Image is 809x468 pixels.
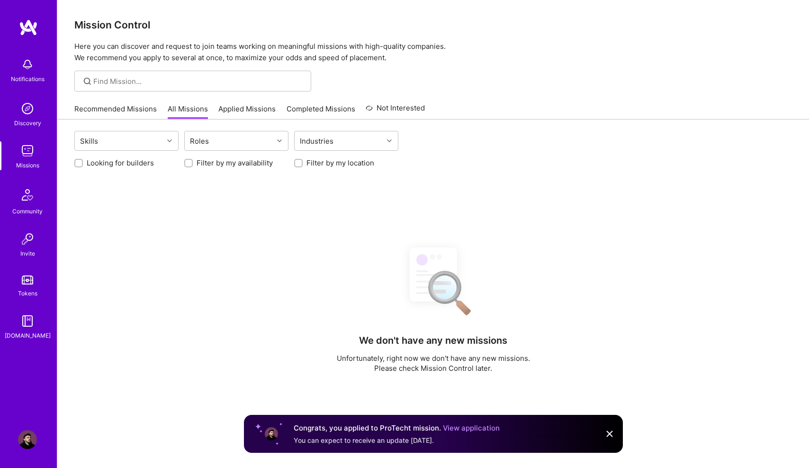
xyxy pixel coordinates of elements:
label: Filter by my location [306,158,374,168]
div: You can expect to receive an update [DATE]. [294,436,500,445]
div: Missions [16,160,39,170]
a: View application [443,423,500,432]
div: Roles [188,134,211,148]
label: Looking for builders [87,158,154,168]
label: Filter by my availability [197,158,273,168]
img: teamwork [18,141,37,160]
h4: We don't have any new missions [359,335,507,346]
div: Discovery [14,118,41,128]
a: Applied Missions [218,104,276,119]
i: icon Chevron [387,138,392,143]
div: Industries [297,134,336,148]
h3: Mission Control [74,19,792,31]
a: Not Interested [366,102,425,119]
a: All Missions [168,104,208,119]
p: Unfortunately, right now we don't have any new missions. [337,353,530,363]
img: guide book [18,312,37,330]
div: Notifications [11,74,45,84]
img: No Results [393,239,474,322]
img: logo [19,19,38,36]
i: icon Chevron [167,138,172,143]
i: icon SearchGrey [82,76,93,87]
input: Find Mission... [93,76,304,86]
i: icon Chevron [277,138,282,143]
div: [DOMAIN_NAME] [5,330,51,340]
img: bell [18,55,37,74]
img: Community [16,184,39,206]
img: discovery [18,99,37,118]
img: Invite [18,229,37,248]
p: Here you can discover and request to join teams working on meaningful missions with high-quality ... [74,41,792,64]
div: Tokens [18,288,37,298]
a: Completed Missions [287,104,355,119]
a: User Avatar [16,430,39,449]
img: User Avatar [18,430,37,449]
p: Please check Mission Control later. [337,363,530,373]
div: Congrats, you applied to ProTecht mission. [294,422,500,434]
img: Close [604,428,615,440]
div: Skills [78,134,100,148]
img: User profile [264,426,279,441]
img: tokens [22,275,33,284]
a: Recommended Missions [74,104,157,119]
div: Invite [20,248,35,258]
div: Community [12,206,43,216]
